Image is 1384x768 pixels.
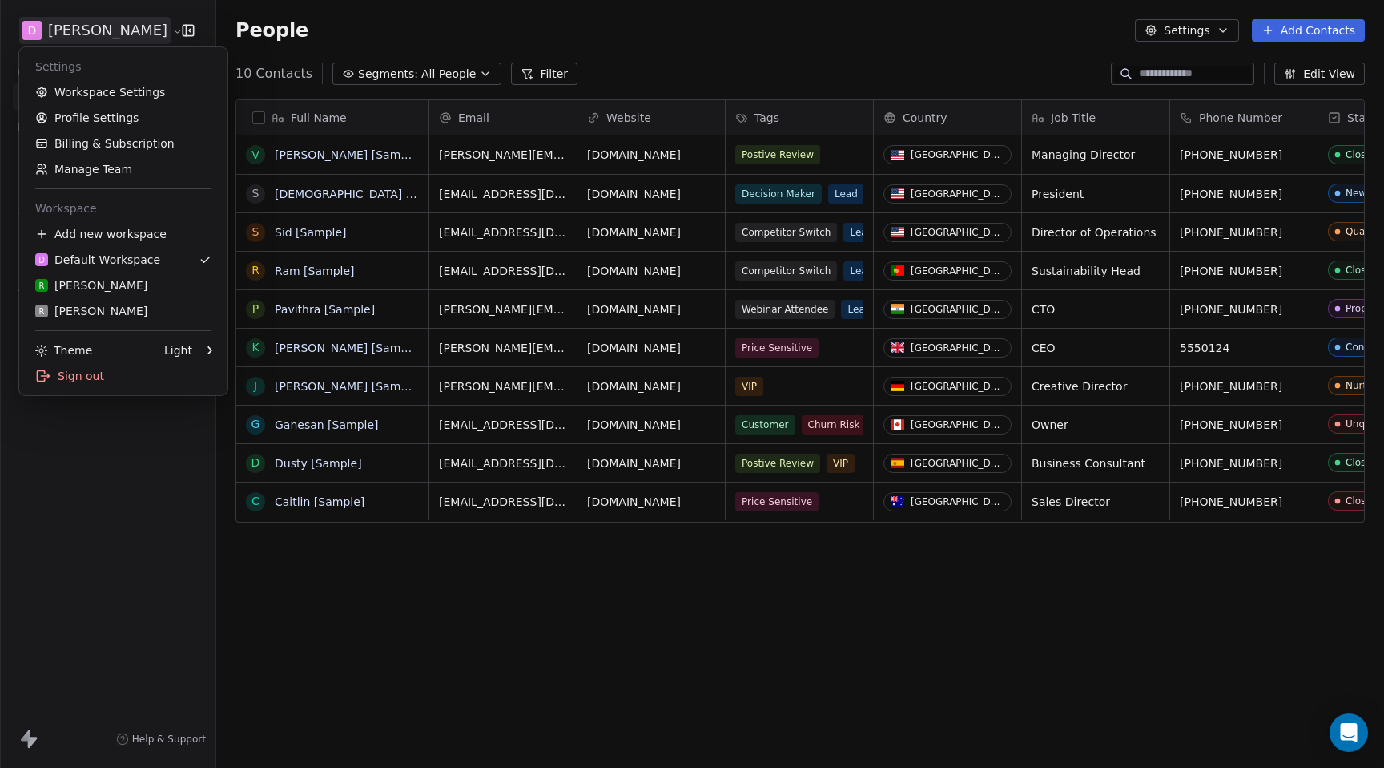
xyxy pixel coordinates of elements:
div: Workspace [26,196,221,221]
span: R [39,280,45,292]
a: Profile Settings [26,105,221,131]
div: [PERSON_NAME] [35,277,147,293]
div: Theme [35,342,92,358]
span: D [38,254,45,266]
div: Sign out [26,363,221,389]
a: Manage Team [26,156,221,182]
a: Billing & Subscription [26,131,221,156]
div: Light [164,342,192,358]
span: R [39,305,45,317]
div: Default Workspace [35,252,160,268]
div: Add new workspace [26,221,221,247]
div: [PERSON_NAME] [35,303,147,319]
a: Workspace Settings [26,79,221,105]
div: Settings [26,54,221,79]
